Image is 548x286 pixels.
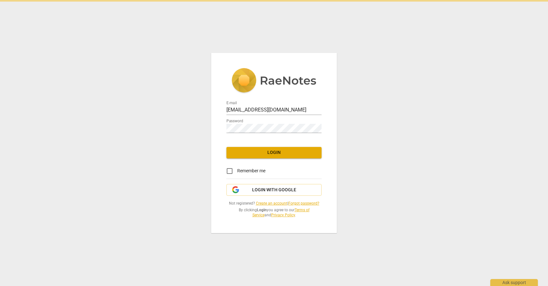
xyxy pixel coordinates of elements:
a: Forgot password? [288,201,319,206]
button: Login [226,147,322,158]
div: Ask support [490,279,538,286]
a: Create an account [256,201,287,206]
b: Login [257,208,267,212]
a: Privacy Policy [271,213,295,217]
img: 5ac2273c67554f335776073100b6d88f.svg [232,68,316,94]
span: By clicking you agree to our and . [226,207,322,218]
span: Remember me [237,168,265,174]
button: Login with Google [226,184,322,196]
span: Login with Google [252,187,296,193]
span: Login [232,149,316,156]
a: Terms of Service [252,208,310,218]
label: Password [226,119,243,123]
span: Not registered? | [226,201,322,206]
label: E-mail [226,101,237,105]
